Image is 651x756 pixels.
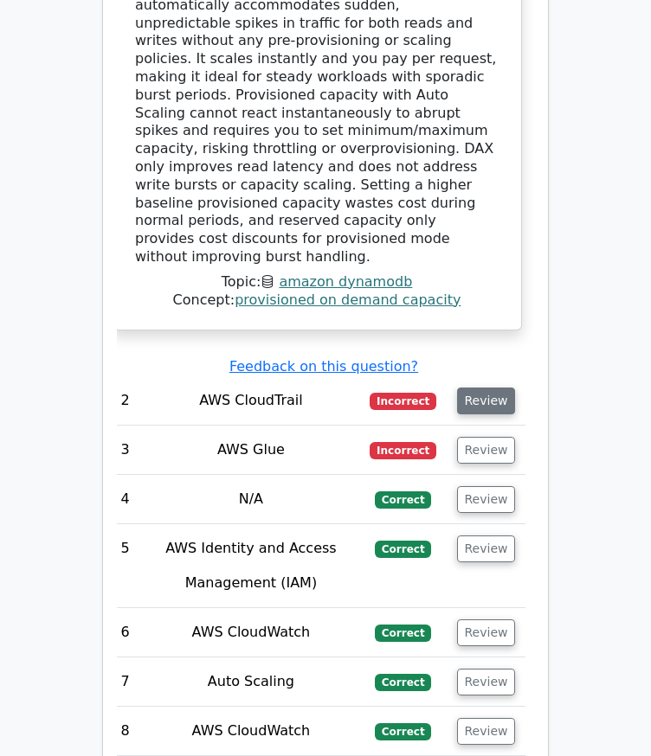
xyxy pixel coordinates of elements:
[457,388,516,414] button: Review
[235,292,461,308] a: provisioned on demand capacity
[457,669,516,695] button: Review
[142,475,359,524] td: N/A
[375,491,431,509] span: Correct
[142,524,359,608] td: AWS Identity and Access Management (IAM)
[457,437,516,464] button: Review
[457,486,516,513] button: Review
[108,657,142,707] td: 7
[142,376,359,426] td: AWS CloudTrail
[229,358,418,375] a: Feedback on this question?
[108,707,142,756] td: 8
[457,535,516,562] button: Review
[375,723,431,740] span: Correct
[457,718,516,745] button: Review
[142,707,359,756] td: AWS CloudWatch
[375,541,431,558] span: Correct
[108,475,142,524] td: 4
[142,657,359,707] td: Auto Scaling
[375,674,431,691] span: Correct
[279,273,412,290] a: amazon dynamodb
[108,376,142,426] td: 2
[125,292,509,310] div: Concept:
[375,625,431,642] span: Correct
[370,442,436,459] span: Incorrect
[125,273,509,292] div: Topic:
[108,524,142,608] td: 5
[108,608,142,657] td: 6
[370,393,436,410] span: Incorrect
[142,608,359,657] td: AWS CloudWatch
[142,426,359,475] td: AWS Glue
[108,426,142,475] td: 3
[457,619,516,646] button: Review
